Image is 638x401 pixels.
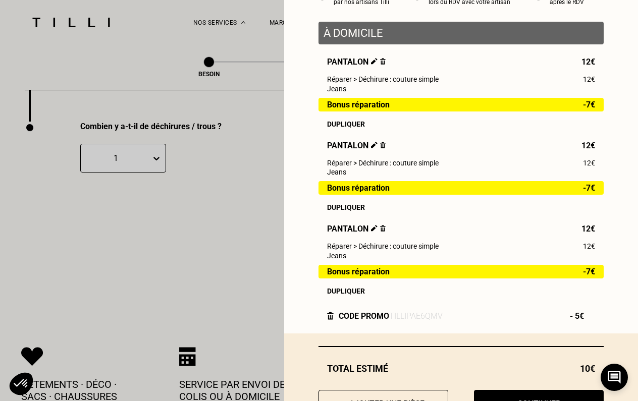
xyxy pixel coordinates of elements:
img: Éditer [371,58,378,65]
span: 12€ [581,224,595,234]
span: 12€ [583,242,595,250]
span: Bonus réparation [327,100,390,109]
div: Dupliquer [327,120,595,128]
div: Total estimé [318,363,604,374]
div: Code promo [339,311,389,321]
span: Pantalon [327,57,386,67]
span: Jeans [327,252,346,260]
span: Bonus réparation [327,267,390,276]
span: -7€ [583,100,595,109]
span: Réparer > Déchirure : couture simple [327,75,439,83]
span: Bonus réparation [327,184,390,192]
span: - 5€ [570,311,595,321]
span: Pantalon [327,141,386,150]
span: 12€ [581,141,595,150]
span: 12€ [581,57,595,67]
img: Supprimer [380,142,386,148]
img: Supprimer [380,225,386,232]
span: Jeans [327,168,346,176]
span: Réparer > Déchirure : couture simple [327,242,439,250]
span: 12€ [583,75,595,83]
p: À domicile [324,27,599,39]
img: Éditer [371,142,378,148]
span: 12€ [583,159,595,167]
div: TILLIpae6qMV [389,311,443,321]
span: -7€ [583,267,595,276]
span: Pantalon [327,224,386,234]
div: Dupliquer [327,203,595,211]
span: 10€ [580,363,595,374]
img: Éditer [371,225,378,232]
img: Supprimer [380,58,386,65]
span: Réparer > Déchirure : couture simple [327,159,439,167]
span: -7€ [583,184,595,192]
div: Dupliquer [327,287,595,295]
span: Jeans [327,85,346,93]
